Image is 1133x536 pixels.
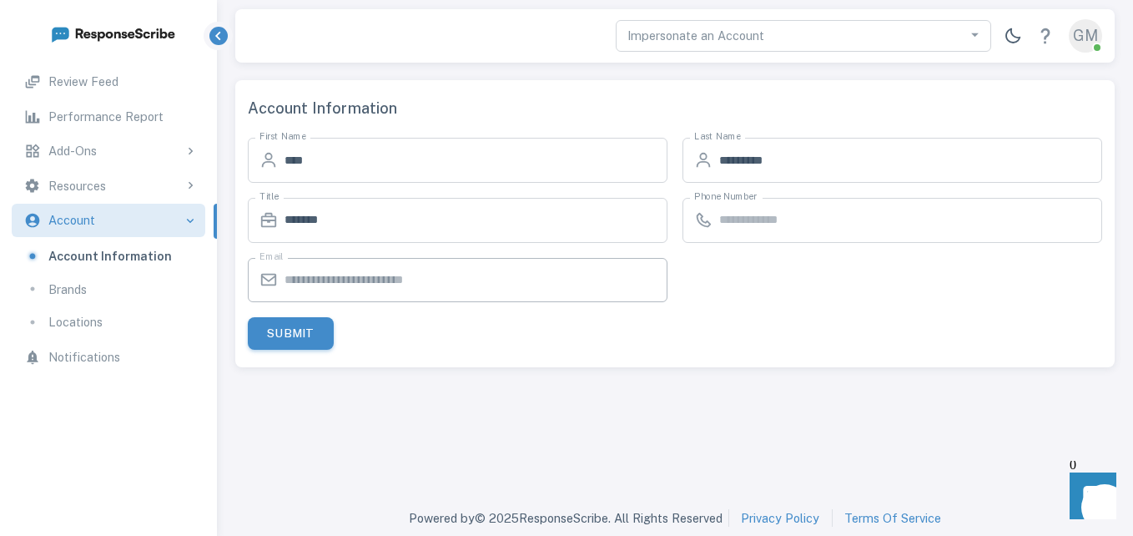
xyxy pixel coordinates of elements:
img: logo [50,23,175,44]
div: Add-Ons [12,134,204,168]
p: Brands [48,281,87,299]
label: Email [259,250,283,264]
p: Performance Report [48,108,164,126]
label: Phone Number [694,190,757,204]
p: Locations [48,313,103,331]
a: Locations [12,306,204,339]
div: Resources [12,169,204,203]
a: Notifications [12,341,204,374]
label: Title [259,190,279,204]
p: Review Feed [48,73,118,91]
div: GM [1069,19,1102,53]
a: Account Information [12,240,204,273]
a: Brands [12,273,204,306]
span: Account Information [248,97,1103,121]
p: Account [48,211,95,230]
label: Last Name [694,130,741,144]
p: Add-Ons [48,142,97,160]
a: Terms Of Service [844,509,941,528]
p: Powered by © 2025 ResponseScribe. All Rights Reserved [409,509,723,528]
a: Privacy Policy [741,509,819,528]
a: Review Feed [12,65,204,99]
div: Account [12,204,204,237]
button: Submit [248,317,335,349]
p: Resources [48,177,106,195]
p: Notifications [48,348,120,367]
a: Performance Report [12,100,204,134]
a: Help Center [1029,19,1062,53]
iframe: Front Chat [1054,461,1125,533]
label: First Name [259,130,306,144]
button: Open [964,24,986,46]
p: Account Information [48,247,172,265]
